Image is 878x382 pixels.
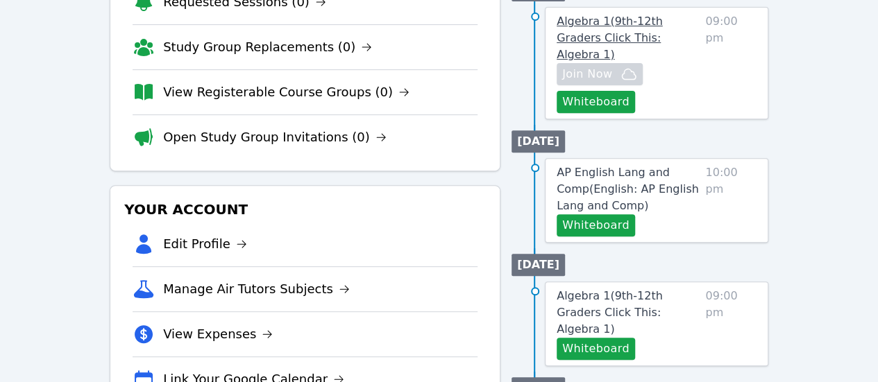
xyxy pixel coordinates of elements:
button: Whiteboard [557,91,635,113]
a: AP English Lang and Comp(English: AP English Lang and Comp) [557,164,700,214]
span: 09:00 pm [705,288,757,360]
span: 10:00 pm [705,164,757,236]
a: View Expenses [163,324,273,344]
a: Algebra 1(9th-12th Graders Click This: Algebra 1) [557,13,700,63]
span: Algebra 1 ( 9th-12th Graders Click This: Algebra 1 ) [557,15,663,61]
h3: Your Account [121,197,489,222]
li: [DATE] [512,130,565,153]
a: Edit Profile [163,234,247,254]
a: Study Group Replacements (0) [163,37,372,57]
a: Manage Air Tutors Subjects [163,279,350,299]
a: Algebra 1(9th-12th Graders Click This: Algebra 1) [557,288,700,338]
span: AP English Lang and Comp ( English: AP English Lang and Comp ) [557,166,699,212]
li: [DATE] [512,254,565,276]
button: Join Now [557,63,643,85]
button: Whiteboard [557,338,635,360]
a: View Registerable Course Groups (0) [163,83,410,102]
a: Open Study Group Invitations (0) [163,128,387,147]
span: Join Now [562,66,612,83]
span: 09:00 pm [705,13,757,113]
button: Whiteboard [557,214,635,236]
span: Algebra 1 ( 9th-12th Graders Click This: Algebra 1 ) [557,289,663,336]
